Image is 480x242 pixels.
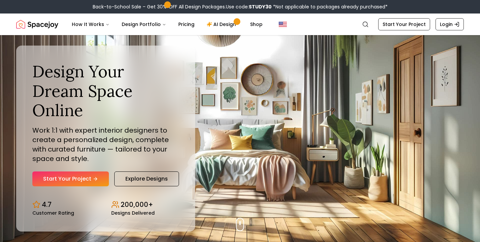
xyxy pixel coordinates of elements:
a: Spacejoy [16,18,58,31]
button: Design Portfolio [116,18,172,31]
a: Start Your Project [378,18,430,30]
p: 4.7 [42,200,52,209]
img: United States [279,20,287,28]
a: Shop [245,18,268,31]
a: Pricing [173,18,200,31]
small: Customer Rating [32,211,74,215]
p: Work 1:1 with expert interior designers to create a personalized design, complete with curated fu... [32,126,179,163]
a: Start Your Project [32,171,109,186]
a: Explore Designs [114,171,179,186]
div: Design stats [32,194,179,215]
img: Spacejoy Logo [16,18,58,31]
h1: Design Your Dream Space Online [32,62,179,120]
a: Login [436,18,464,30]
p: 200,000+ [121,200,153,209]
a: AI Design [201,18,243,31]
nav: Main [66,18,268,31]
div: Back-to-School Sale – Get 30% OFF All Design Packages. [93,3,388,10]
span: *Not applicable to packages already purchased* [272,3,388,10]
nav: Global [16,14,464,35]
button: How It Works [66,18,115,31]
b: STUDY30 [249,3,272,10]
small: Designs Delivered [111,211,155,215]
span: Use code: [226,3,272,10]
